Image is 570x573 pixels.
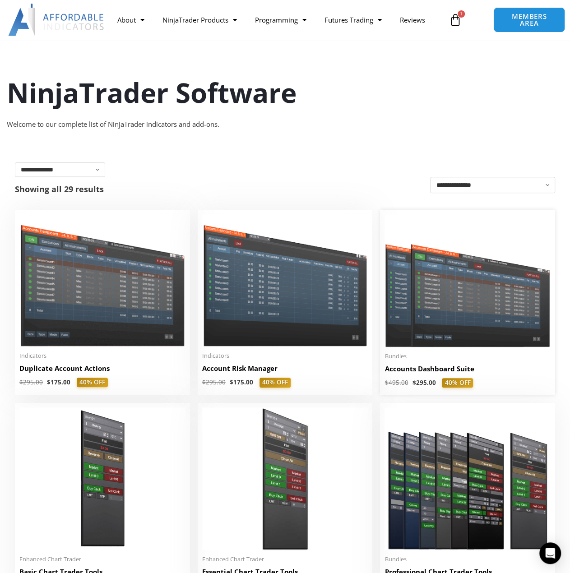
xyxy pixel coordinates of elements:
span: $ [47,378,51,386]
a: Account Risk Manager [202,364,368,378]
span: $ [202,378,206,386]
span: Bundles [385,352,551,360]
span: $ [412,379,416,387]
select: Shop order [430,177,555,193]
bdi: 295.00 [19,378,43,386]
h2: Duplicate Account Actions [19,364,185,373]
img: LogoAI | Affordable Indicators – NinjaTrader [8,4,105,36]
img: Essential Chart Trader Tools [202,407,368,550]
p: Showing all 29 results [15,185,104,193]
a: Programming [246,9,315,30]
h1: NinjaTrader Software [7,74,563,111]
img: BasicTools [19,407,185,550]
span: Indicators [202,352,368,360]
a: MEMBERS AREA [493,7,565,32]
span: Bundles [385,555,551,563]
span: Indicators [19,352,185,360]
nav: Menu [108,9,445,30]
img: ProfessionalToolsBundlePage [385,407,551,550]
div: Welcome to our complete list of NinjaTrader indicators and add-ons. [7,118,563,131]
a: Reviews [391,9,434,30]
img: Accounts Dashboard Suite [385,214,551,347]
a: 1 [436,7,475,33]
h2: Accounts Dashboard Suite [385,364,551,374]
span: 40% OFF [442,378,473,388]
span: $ [385,379,388,387]
div: Open Intercom Messenger [539,542,561,564]
h2: Account Risk Manager [202,364,368,373]
img: Duplicate Account Actions [19,214,185,346]
bdi: 175.00 [47,378,70,386]
a: Accounts Dashboard Suite [385,364,551,378]
a: NinjaTrader Products [153,9,246,30]
a: Futures Trading [315,9,391,30]
span: Enhanced Chart Trader [202,555,368,563]
bdi: 495.00 [385,379,408,387]
span: $ [230,378,233,386]
bdi: 295.00 [202,378,226,386]
span: 40% OFF [260,378,291,388]
a: About [108,9,153,30]
span: MEMBERS AREA [503,13,556,27]
span: $ [19,378,23,386]
span: 40% OFF [77,378,108,388]
bdi: 175.00 [230,378,253,386]
span: 1 [458,10,465,18]
img: Account Risk Manager [202,214,368,347]
bdi: 295.00 [412,379,436,387]
a: Duplicate Account Actions [19,364,185,378]
span: Enhanced Chart Trader [19,555,185,563]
